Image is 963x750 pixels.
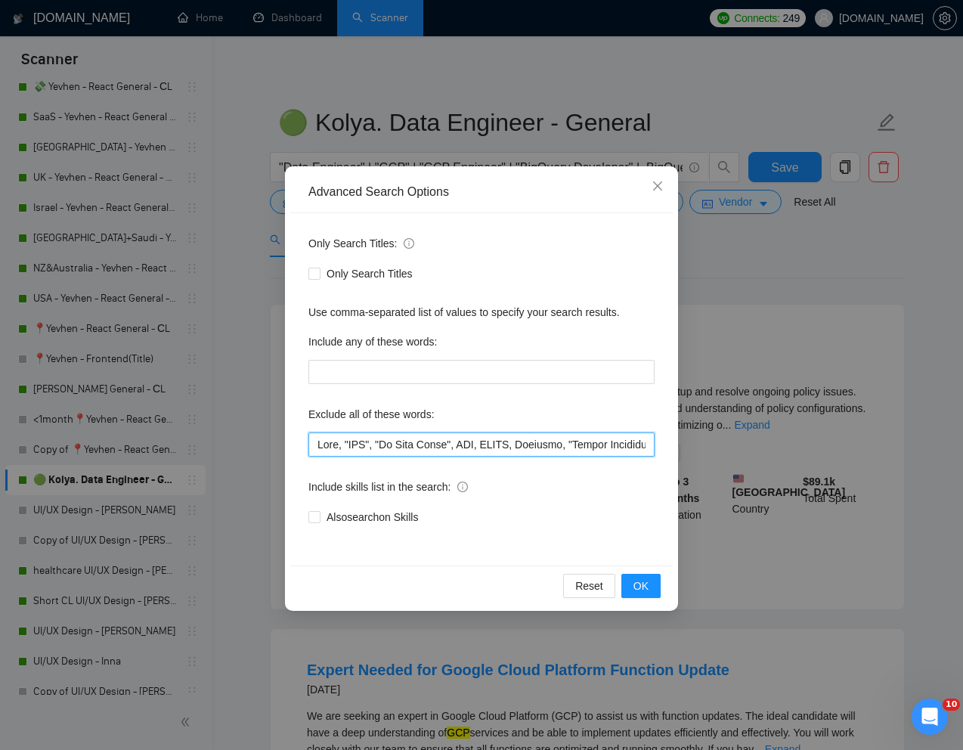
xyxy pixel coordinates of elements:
[912,699,948,735] iframe: Intercom live chat
[563,574,615,598] button: Reset
[404,238,414,249] span: info-circle
[457,482,468,492] span: info-circle
[308,402,435,426] label: Exclude all of these words:
[308,235,414,252] span: Only Search Titles:
[575,578,603,594] span: Reset
[320,509,424,525] span: Also search on Skills
[652,180,664,192] span: close
[308,304,655,321] div: Use comma-separated list of values to specify your search results.
[320,265,419,282] span: Only Search Titles
[943,699,960,711] span: 10
[633,578,649,594] span: OK
[637,166,678,207] button: Close
[308,184,655,200] div: Advanced Search Options
[308,330,437,354] label: Include any of these words:
[308,479,468,495] span: Include skills list in the search:
[621,574,661,598] button: OK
